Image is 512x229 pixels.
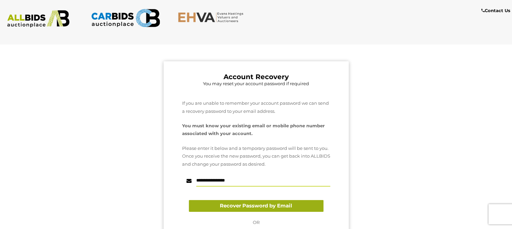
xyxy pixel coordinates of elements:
[182,219,330,226] p: OR
[481,7,512,14] a: Contact Us
[224,73,289,81] b: Account Recovery
[182,99,330,115] p: If you are unable to remember your account password we can send a recovery password to your email...
[481,8,510,13] b: Contact Us
[178,12,247,23] img: EHVA.com.au
[182,144,330,168] p: Please enter it below and a temporary password will be sent to you. Once you receive the new pass...
[182,123,325,136] strong: You must know your existing email or mobile phone number associated with your account.
[91,7,160,29] img: CARBIDS.com.au
[4,10,73,28] img: ALLBIDS.com.au
[189,200,323,212] button: Recover Password by Email
[182,81,330,86] h5: You may reset your account password if required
